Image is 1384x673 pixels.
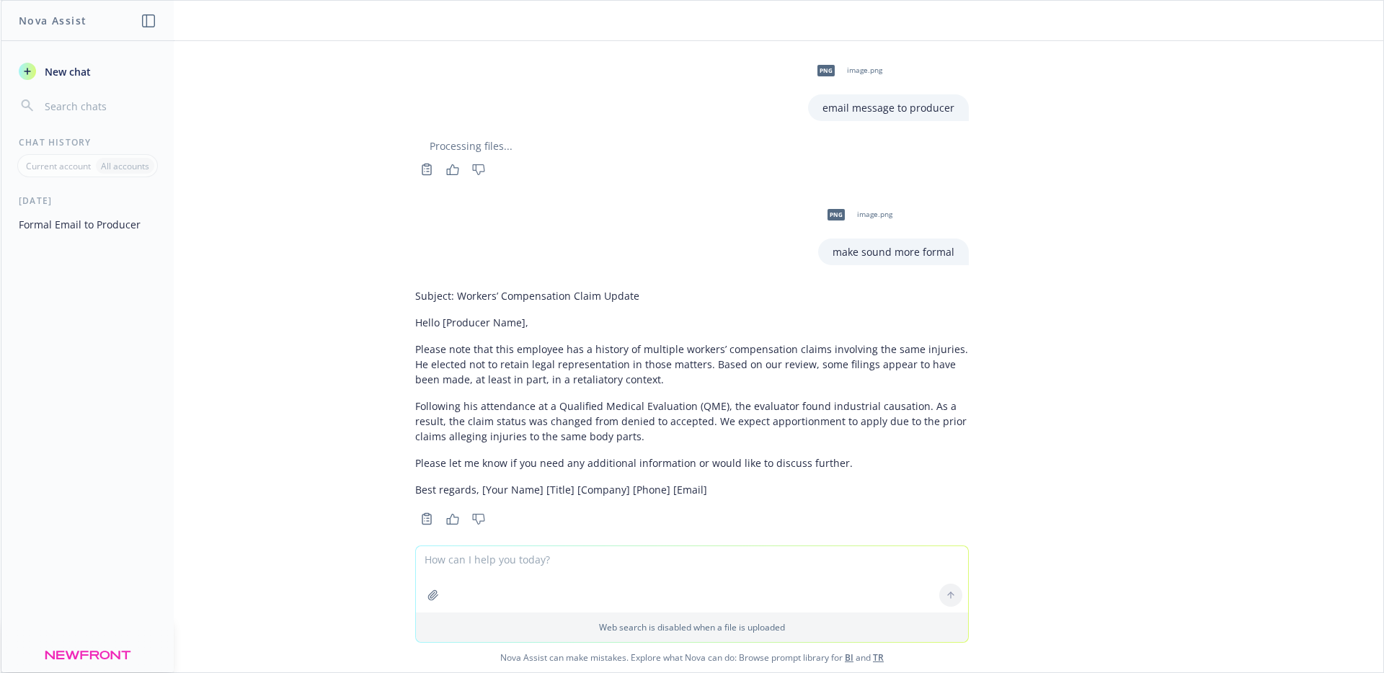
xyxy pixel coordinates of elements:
span: image.png [847,66,882,75]
a: BI [845,651,853,664]
p: Hello [Producer Name], [415,315,969,330]
input: Search chats [42,96,156,116]
span: New chat [42,64,91,79]
span: png [817,65,835,76]
p: Current account [26,160,91,172]
button: Formal Email to Producer [13,213,162,236]
p: email message to producer [822,100,954,115]
div: Processing files... [415,138,969,153]
button: Thumbs down [467,159,490,179]
p: Please note that this employee has a history of multiple workers’ compensation claims involving t... [415,342,969,387]
button: New chat [13,58,162,84]
h1: Nova Assist [19,13,86,28]
p: Best regards, [Your Name] [Title] [Company] [Phone] [Email] [415,482,969,497]
div: Chat History [1,136,174,148]
span: png [828,209,845,220]
div: pngimage.png [818,197,895,233]
p: Following his attendance at a Qualified Medical Evaluation (QME), the evaluator found industrial ... [415,398,969,444]
svg: Copy to clipboard [420,512,433,525]
p: Web search is disabled when a file is uploaded [425,621,959,633]
div: [DATE] [1,195,174,207]
div: pngimage.png [808,53,885,89]
p: All accounts [101,160,149,172]
svg: Copy to clipboard [420,163,433,176]
p: Please let me know if you need any additional information or would like to discuss further. [415,455,969,471]
span: image.png [857,210,892,219]
p: Subject: Workers’ Compensation Claim Update [415,288,969,303]
p: make sound more formal [833,244,954,259]
a: TR [873,651,884,664]
span: Nova Assist can make mistakes. Explore what Nova can do: Browse prompt library for and [6,643,1378,672]
button: Thumbs down [467,509,490,529]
